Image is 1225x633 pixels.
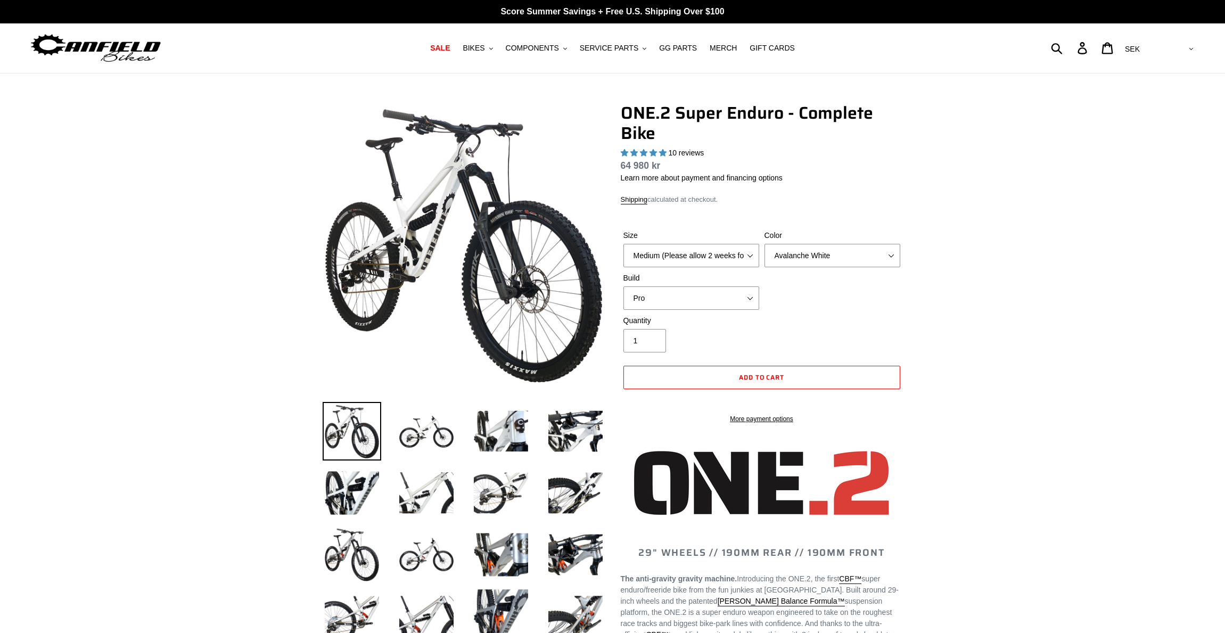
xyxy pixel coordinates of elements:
[506,44,559,53] span: COMPONENTS
[580,44,638,53] span: SERVICE PARTS
[704,41,742,55] a: MERCH
[457,41,498,55] button: BIKES
[710,44,737,53] span: MERCH
[668,149,704,157] span: 10 reviews
[623,273,759,284] label: Build
[623,315,759,326] label: Quantity
[323,464,381,522] img: Load image into Gallery viewer, ONE.2 Super Enduro - Complete Bike
[621,174,783,182] a: Learn more about payment and financing options
[638,545,884,560] span: 29" WHEELS // 190MM REAR // 190MM FRONT
[744,41,800,55] a: GIFT CARDS
[621,574,737,583] strong: The anti-gravity gravity machine.
[430,44,450,53] span: SALE
[718,597,845,606] a: [PERSON_NAME] Balance Formula™
[737,574,839,583] span: Introducing the ONE.2, the first
[323,525,381,584] img: Load image into Gallery viewer, ONE.2 Super Enduro - Complete Bike
[472,464,530,522] img: Load image into Gallery viewer, ONE.2 Super Enduro - Complete Bike
[425,41,455,55] a: SALE
[472,525,530,584] img: Load image into Gallery viewer, ONE.2 Super Enduro - Complete Bike
[621,574,899,605] span: super enduro/freeride bike from the fun junkies at [GEOGRAPHIC_DATA]. Built around 29-inch wheels...
[397,464,456,522] img: Load image into Gallery viewer, ONE.2 Super Enduro - Complete Bike
[621,160,661,171] span: 64 980 kr
[546,525,605,584] img: Load image into Gallery viewer, ONE.2 Super Enduro - Complete Bike
[654,41,702,55] a: GG PARTS
[623,414,900,424] a: More payment options
[739,372,785,382] span: Add to cart
[623,366,900,389] button: Add to cart
[621,194,903,205] div: calculated at checkout.
[397,402,456,461] img: Load image into Gallery viewer, ONE.2 Super Enduro - Complete Bike
[1057,36,1084,60] input: Search
[839,574,861,584] a: CBF™
[659,44,697,53] span: GG PARTS
[623,230,759,241] label: Size
[323,402,381,461] img: Load image into Gallery viewer, ONE.2 Super Enduro - Complete Bike
[29,31,162,65] img: Canfield Bikes
[463,44,484,53] span: BIKES
[546,402,605,461] img: Load image into Gallery viewer, ONE.2 Super Enduro - Complete Bike
[750,44,795,53] span: GIFT CARDS
[621,149,669,157] span: 5.00 stars
[500,41,572,55] button: COMPONENTS
[621,195,648,204] a: Shipping
[574,41,652,55] button: SERVICE PARTS
[397,525,456,584] img: Load image into Gallery viewer, ONE.2 Super Enduro - Complete Bike
[546,464,605,522] img: Load image into Gallery viewer, ONE.2 Super Enduro - Complete Bike
[472,402,530,461] img: Load image into Gallery viewer, ONE.2 Super Enduro - Complete Bike
[764,230,900,241] label: Color
[621,103,903,144] h1: ONE.2 Super Enduro - Complete Bike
